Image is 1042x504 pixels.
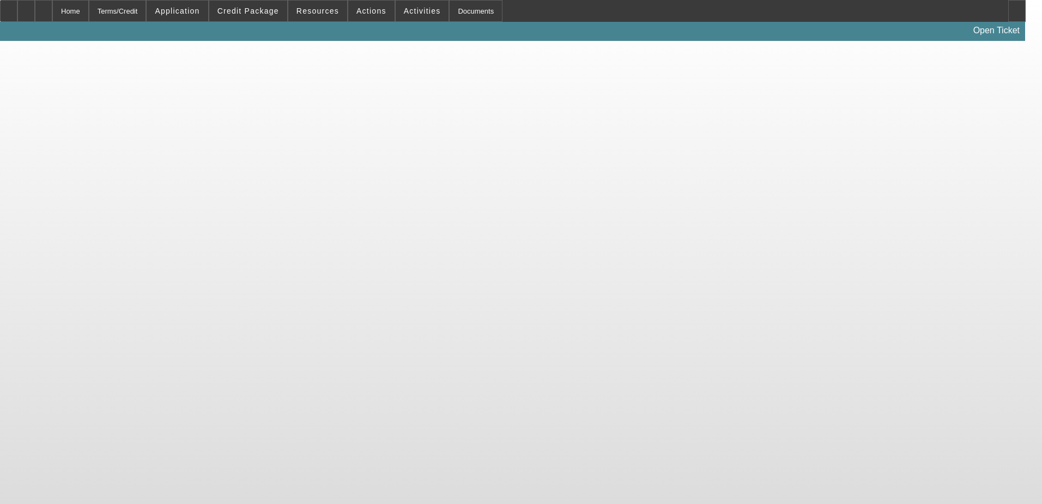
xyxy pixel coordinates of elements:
button: Resources [288,1,347,21]
button: Activities [396,1,449,21]
button: Credit Package [209,1,287,21]
span: Application [155,7,199,15]
span: Actions [356,7,386,15]
span: Resources [296,7,339,15]
a: Open Ticket [969,21,1024,40]
span: Credit Package [217,7,279,15]
span: Activities [404,7,441,15]
button: Application [147,1,208,21]
button: Actions [348,1,395,21]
